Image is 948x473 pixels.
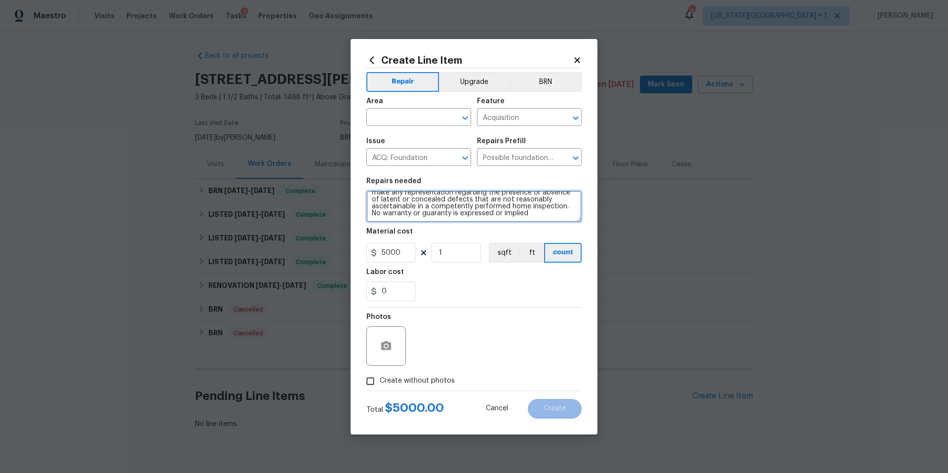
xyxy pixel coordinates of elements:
[380,376,455,386] span: Create without photos
[366,138,385,145] h5: Issue
[458,111,472,125] button: Open
[569,151,583,165] button: Open
[477,138,526,145] h5: Repairs Prefill
[486,405,508,412] span: Cancel
[519,243,544,263] button: ft
[366,191,582,222] textarea: Possible foundation issues - Level 2 Moderate: Disclaimer: This is NOT a technically exhaustive i...
[366,178,421,185] h5: Repairs needed
[366,72,439,92] button: Repair
[366,98,383,105] h5: Area
[366,403,444,415] div: Total
[477,98,505,105] h5: Feature
[509,72,582,92] button: BRN
[458,151,472,165] button: Open
[385,402,444,414] span: $ 5000.00
[366,228,413,235] h5: Material cost
[544,243,582,263] button: count
[366,314,391,320] h5: Photos
[366,55,573,66] h2: Create Line Item
[569,111,583,125] button: Open
[544,405,566,412] span: Create
[470,399,524,419] button: Cancel
[528,399,582,419] button: Create
[489,243,519,263] button: sqft
[439,72,510,92] button: Upgrade
[366,269,404,276] h5: Labor cost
